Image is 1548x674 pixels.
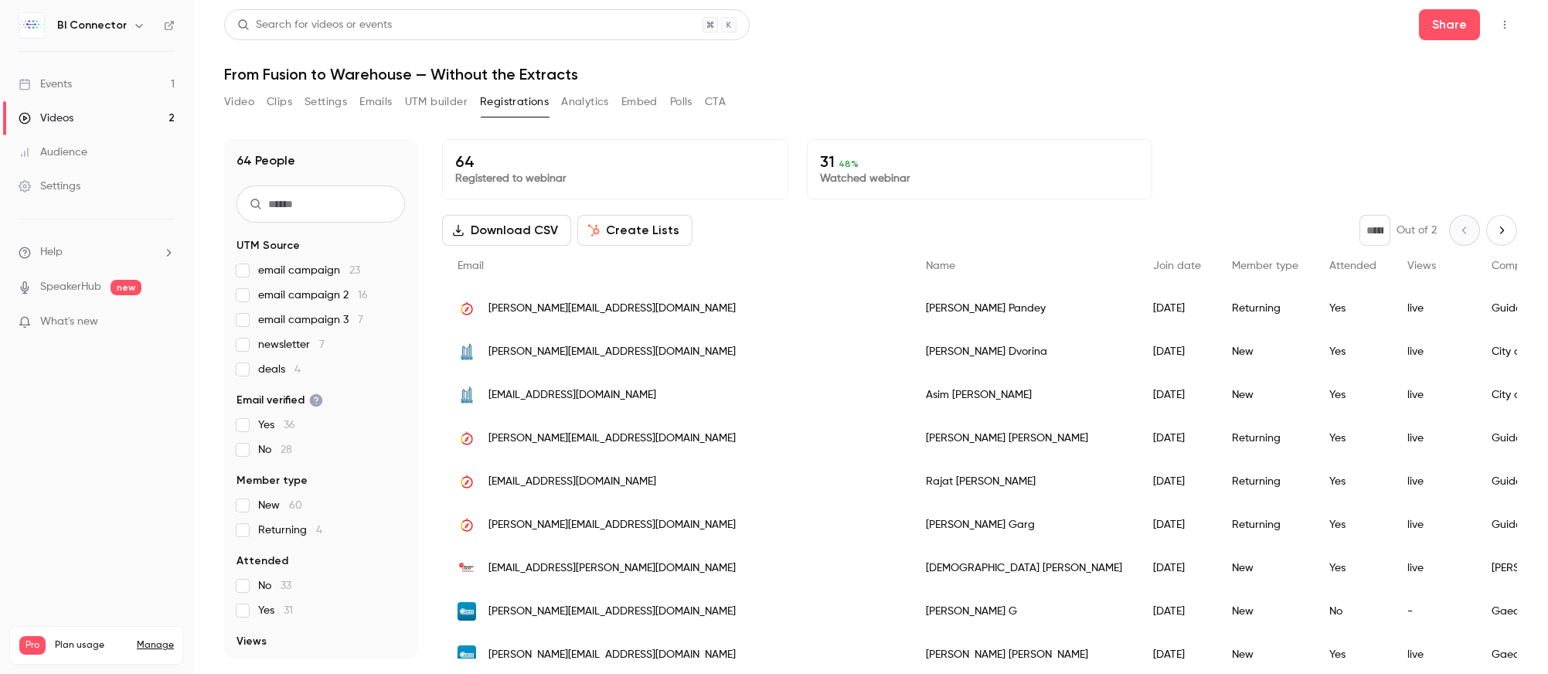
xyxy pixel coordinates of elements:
[19,636,46,655] span: Pro
[1314,460,1392,503] div: Yes
[488,387,656,403] span: [EMAIL_ADDRESS][DOMAIN_NAME]
[458,429,476,448] img: guidanz.com
[224,90,254,114] button: Video
[236,473,308,488] span: Member type
[488,604,736,620] span: [PERSON_NAME][EMAIL_ADDRESS][DOMAIN_NAME]
[561,90,609,114] button: Analytics
[19,111,73,126] div: Videos
[480,90,549,114] button: Registrations
[1216,287,1314,330] div: Returning
[40,244,63,260] span: Help
[224,65,1517,83] h1: From Fusion to Warehouse — Without the Extracts
[670,90,692,114] button: Polls
[405,90,468,114] button: UTM builder
[1216,546,1314,590] div: New
[19,179,80,194] div: Settings
[455,171,775,186] p: Registered to webinar
[488,301,736,317] span: [PERSON_NAME][EMAIL_ADDRESS][DOMAIN_NAME]
[458,260,484,271] span: Email
[236,393,323,408] span: Email verified
[19,145,87,160] div: Audience
[1216,373,1314,417] div: New
[458,645,476,664] img: gaeaglobal.com
[40,279,101,295] a: SpeakerHub
[488,431,736,447] span: [PERSON_NAME][EMAIL_ADDRESS][DOMAIN_NAME]
[316,525,322,536] span: 4
[258,442,292,458] span: No
[258,417,295,433] span: Yes
[1397,223,1437,238] p: Out of 2
[284,605,293,616] span: 31
[910,373,1138,417] div: Asim [PERSON_NAME]
[237,17,392,33] div: Search for videos or events
[55,639,128,652] span: Plan usage
[705,90,726,114] button: CTA
[910,287,1138,330] div: [PERSON_NAME] Pandey
[458,472,476,491] img: guidanz.com
[289,500,302,511] span: 60
[1138,417,1216,460] div: [DATE]
[358,315,363,325] span: 7
[236,553,288,569] span: Attended
[1392,373,1476,417] div: live
[458,386,476,404] img: toronto.ca
[258,288,368,303] span: email campaign 2
[1314,373,1392,417] div: Yes
[19,13,44,38] img: BI Connector
[1216,503,1314,546] div: Returning
[442,215,571,246] button: Download CSV
[137,639,174,652] a: Manage
[281,580,291,591] span: 33
[1138,503,1216,546] div: [DATE]
[1314,546,1392,590] div: Yes
[1392,503,1476,546] div: live
[236,151,295,170] h1: 64 People
[19,77,72,92] div: Events
[111,280,141,295] span: new
[1419,9,1480,40] button: Share
[1392,460,1476,503] div: live
[319,339,325,350] span: 7
[57,18,127,33] h6: BI Connector
[40,314,98,330] span: What's new
[488,647,736,663] span: [PERSON_NAME][EMAIL_ADDRESS][DOMAIN_NAME]
[458,602,476,621] img: gaeaglobal.com
[1138,373,1216,417] div: [DATE]
[910,330,1138,373] div: [PERSON_NAME] Dvorina
[359,90,392,114] button: Emails
[304,90,347,114] button: Settings
[621,90,658,114] button: Embed
[1232,260,1298,271] span: Member type
[1314,330,1392,373] div: Yes
[19,244,175,260] li: help-dropdown-opener
[910,460,1138,503] div: Rajat [PERSON_NAME]
[1486,215,1517,246] button: Next page
[820,171,1140,186] p: Watched webinar
[1153,260,1201,271] span: Join date
[1329,260,1376,271] span: Attended
[236,238,300,254] span: UTM Source
[258,263,360,278] span: email campaign
[458,516,476,534] img: guidanz.com
[1216,590,1314,633] div: New
[281,444,292,455] span: 28
[258,337,325,352] span: newsletter
[1492,12,1517,37] button: Top Bar Actions
[258,603,293,618] span: Yes
[1407,260,1436,271] span: Views
[488,517,736,533] span: [PERSON_NAME][EMAIL_ADDRESS][DOMAIN_NAME]
[820,152,1140,171] p: 31
[1392,287,1476,330] div: live
[1314,287,1392,330] div: Yes
[458,342,476,361] img: toronto.ca
[267,90,292,114] button: Clips
[1392,417,1476,460] div: live
[488,474,656,490] span: [EMAIL_ADDRESS][DOMAIN_NAME]
[258,362,301,377] span: deals
[258,578,291,594] span: No
[910,590,1138,633] div: [PERSON_NAME] G
[458,299,476,318] img: guidanz.com
[1216,417,1314,460] div: Returning
[488,344,736,360] span: [PERSON_NAME][EMAIL_ADDRESS][DOMAIN_NAME]
[1138,330,1216,373] div: [DATE]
